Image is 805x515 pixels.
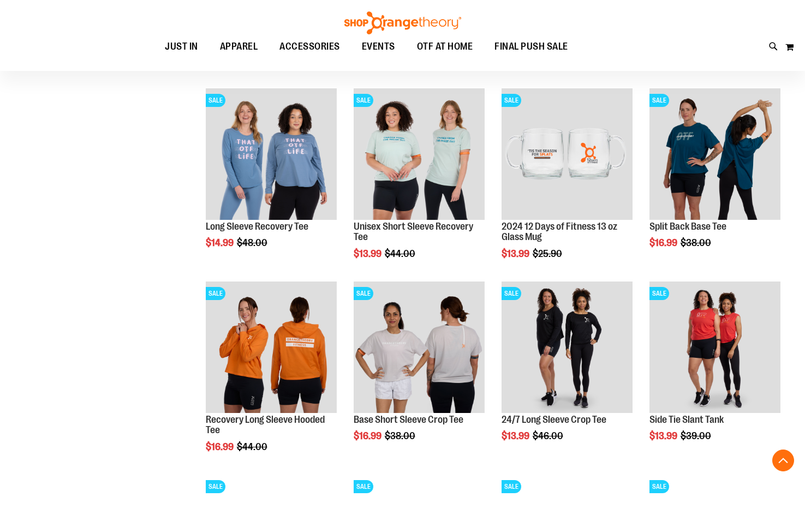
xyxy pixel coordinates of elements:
[354,221,473,243] a: Unisex Short Sleeve Recovery Tee
[502,480,521,493] span: SALE
[644,276,786,469] div: product
[681,237,713,248] span: $38.00
[502,414,606,425] a: 24/7 Long Sleeve Crop Tee
[269,34,351,59] a: ACCESSORIES
[237,237,269,248] span: $48.00
[206,282,337,412] img: Main Image of Recovery Long Sleeve Hooded Tee
[385,248,417,259] span: $44.00
[649,88,780,219] img: Split Back Base Tee
[206,441,235,452] span: $16.99
[209,34,269,59] a: APPAREL
[385,430,417,441] span: $38.00
[649,221,726,232] a: Split Back Base Tee
[649,88,780,221] a: Split Back Base TeeSALE
[354,287,373,300] span: SALE
[649,94,669,107] span: SALE
[354,282,485,414] a: Main Image of Base Short Sleeve Crop TeeSALE
[354,414,463,425] a: Base Short Sleeve Crop Tee
[649,430,679,441] span: $13.99
[649,414,724,425] a: Side Tie Slant Tank
[237,441,269,452] span: $44.00
[354,94,373,107] span: SALE
[206,88,337,221] a: Main of 2024 AUGUST Long Sleeve Recovery TeeSALE
[206,282,337,414] a: Main Image of Recovery Long Sleeve Hooded TeeSALE
[343,11,463,34] img: Shop Orangetheory
[206,287,225,300] span: SALE
[362,34,395,59] span: EVENTS
[502,287,521,300] span: SALE
[496,83,638,287] div: product
[206,94,225,107] span: SALE
[354,88,485,221] a: Main of 2024 AUGUST Unisex Short Sleeve Recovery TeeSALE
[644,83,786,276] div: product
[681,430,713,441] span: $39.00
[354,430,383,441] span: $16.99
[649,480,669,493] span: SALE
[354,88,485,219] img: Main of 2024 AUGUST Unisex Short Sleeve Recovery Tee
[348,83,490,287] div: product
[496,276,638,469] div: product
[165,34,198,59] span: JUST IN
[206,480,225,493] span: SALE
[502,88,633,219] img: Main image of 2024 12 Days of Fitness 13 oz Glass Mug
[354,480,373,493] span: SALE
[649,282,780,412] img: Side Tie Slant Tank
[220,34,258,59] span: APPAREL
[772,450,794,471] button: Back To Top
[494,34,568,59] span: FINAL PUSH SALE
[649,237,679,248] span: $16.99
[354,248,383,259] span: $13.99
[200,276,342,480] div: product
[484,34,579,59] a: FINAL PUSH SALE
[533,430,565,441] span: $46.00
[502,94,521,107] span: SALE
[533,248,564,259] span: $25.90
[354,282,485,412] img: Main Image of Base Short Sleeve Crop Tee
[502,430,531,441] span: $13.99
[649,287,669,300] span: SALE
[154,34,209,59] a: JUST IN
[502,248,531,259] span: $13.99
[279,34,340,59] span: ACCESSORIES
[348,276,490,469] div: product
[206,237,235,248] span: $14.99
[502,88,633,221] a: Main image of 2024 12 Days of Fitness 13 oz Glass MugSALE
[206,221,308,232] a: Long Sleeve Recovery Tee
[502,221,617,243] a: 2024 12 Days of Fitness 13 oz Glass Mug
[406,34,484,59] a: OTF AT HOME
[206,88,337,219] img: Main of 2024 AUGUST Long Sleeve Recovery Tee
[417,34,473,59] span: OTF AT HOME
[351,34,406,59] a: EVENTS
[200,83,342,276] div: product
[649,282,780,414] a: Side Tie Slant TankSALE
[206,414,325,436] a: Recovery Long Sleeve Hooded Tee
[502,282,633,414] a: 24/7 Long Sleeve Crop TeeSALE
[502,282,633,412] img: 24/7 Long Sleeve Crop Tee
